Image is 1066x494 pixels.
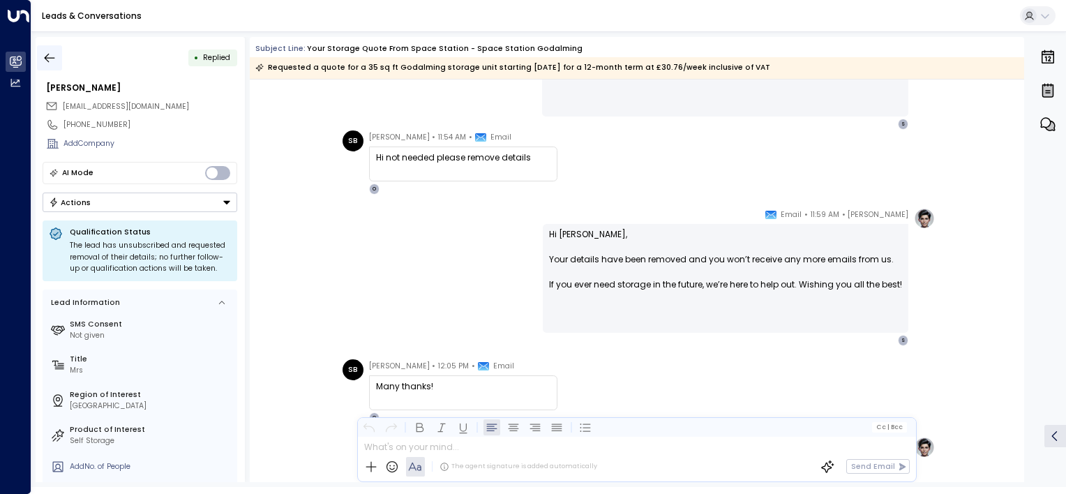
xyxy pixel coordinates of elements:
[307,43,583,54] div: Your storage quote from Space Station - Space Station Godalming
[194,48,199,67] div: •
[70,435,233,447] div: Self Storage
[70,240,231,275] div: The lead has unsubscribed and requested removal of their details; no further follow-up or qualifi...
[63,101,189,112] span: staciebrown88@outlook.com
[63,101,189,112] span: [EMAIL_ADDRESS][DOMAIN_NAME]
[493,359,514,373] span: Email
[432,130,435,144] span: •
[382,419,399,435] button: Redo
[914,437,935,458] img: profile-logo.png
[369,130,430,144] span: [PERSON_NAME]
[376,380,550,393] div: Many thanks!
[549,228,902,304] p: Hi [PERSON_NAME], Your details have been removed and you won’t receive any more emails from us. I...
[369,412,380,424] div: O
[804,208,808,222] span: •
[472,359,475,373] span: •
[255,43,306,54] span: Subject Line:
[490,130,511,144] span: Email
[872,422,907,432] button: Cc|Bcc
[46,82,237,94] div: [PERSON_NAME]
[432,359,435,373] span: •
[70,389,233,401] label: Region of Interest
[369,184,380,195] div: O
[70,330,233,341] div: Not given
[63,119,237,130] div: [PHONE_NUMBER]
[440,462,597,472] div: The agent signature is added automatically
[914,208,935,229] img: profile-logo.png
[255,61,770,75] div: Requested a quote for a 35 sq ft Godalming storage unit starting [DATE] for a 12-month term at £3...
[343,359,363,380] div: SB
[343,130,363,151] div: SB
[898,335,909,346] div: S
[781,208,802,222] span: Email
[887,424,889,431] span: |
[47,297,120,308] div: Lead Information
[42,10,142,22] a: Leads & Conversations
[70,354,233,365] label: Title
[361,419,377,435] button: Undo
[43,193,237,212] div: Button group with a nested menu
[469,130,472,144] span: •
[43,193,237,212] button: Actions
[369,359,430,373] span: [PERSON_NAME]
[438,359,469,373] span: 12:05 PM
[70,227,231,237] p: Qualification Status
[876,424,903,431] span: Cc Bcc
[70,424,233,435] label: Product of Interest
[848,208,908,222] span: [PERSON_NAME]
[63,138,237,149] div: AddCompany
[70,401,233,412] div: [GEOGRAPHIC_DATA]
[62,166,93,180] div: AI Mode
[842,208,846,222] span: •
[70,365,233,376] div: Mrs
[49,197,91,207] div: Actions
[203,52,230,63] span: Replied
[70,319,233,330] label: SMS Consent
[376,151,550,164] div: Hi not needed please remove details
[898,119,909,130] div: S
[811,208,839,222] span: 11:59 AM
[70,461,233,472] div: AddNo. of People
[438,130,466,144] span: 11:54 AM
